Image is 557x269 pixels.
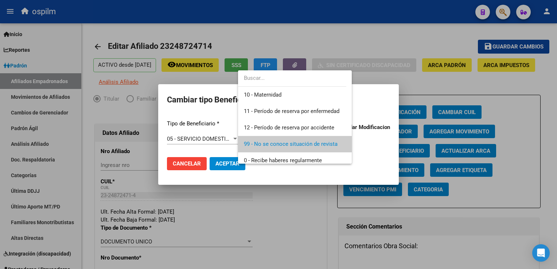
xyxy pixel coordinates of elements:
[244,141,338,147] span: 99 - No se conoce situación de revista
[244,108,339,114] span: 11 - Período de reserva por enfermedad
[244,157,322,164] span: 0 - Recibe haberes regularmente
[238,70,346,86] input: dropdown search
[244,124,334,131] span: 12 - Período de reserva por accidente
[244,91,281,98] span: 10 - Maternidad
[532,244,550,262] div: Open Intercom Messenger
